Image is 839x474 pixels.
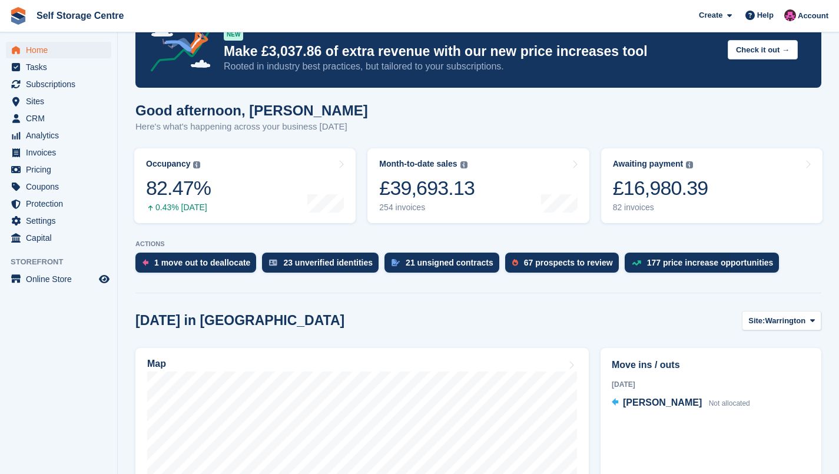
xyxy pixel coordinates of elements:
a: menu [6,144,111,161]
a: menu [6,161,111,178]
span: Account [798,10,828,22]
div: Occupancy [146,159,190,169]
img: verify_identity-adf6edd0f0f0b5bbfe63781bf79b02c33cf7c696d77639b501bdc392416b5a36.svg [269,259,277,266]
a: 21 unsigned contracts [384,253,505,279]
p: Rooted in industry best practices, but tailored to your subscriptions. [224,60,718,73]
a: 23 unverified identities [262,253,384,279]
a: menu [6,127,111,144]
img: move_outs_to_deallocate_icon-f764333ba52eb49d3ac5e1228854f67142a1ed5810a6f6cc68b1a99e826820c5.svg [142,259,148,266]
img: price-adjustments-announcement-icon-8257ccfd72463d97f412b2fc003d46551f7dbcb40ab6d574587a9cd5c0d94... [141,9,223,76]
span: Subscriptions [26,76,97,92]
a: [PERSON_NAME] Not allocated [612,396,750,411]
h1: Good afternoon, [PERSON_NAME] [135,102,368,118]
a: menu [6,213,111,229]
h2: Move ins / outs [612,358,810,372]
img: icon-info-grey-7440780725fd019a000dd9b08b2336e03edf1995a4989e88bcd33f0948082b44.svg [193,161,200,168]
a: menu [6,59,111,75]
span: Storefront [11,256,117,268]
a: Self Storage Centre [32,6,128,25]
span: Online Store [26,271,97,287]
a: Occupancy 82.47% 0.43% [DATE] [134,148,356,223]
span: Pricing [26,161,97,178]
span: CRM [26,110,97,127]
p: Here's what's happening across your business [DATE] [135,120,368,134]
a: 1 move out to deallocate [135,253,262,279]
a: 177 price increase opportunities [625,253,785,279]
div: 82.47% [146,176,211,200]
img: icon-info-grey-7440780725fd019a000dd9b08b2336e03edf1995a4989e88bcd33f0948082b44.svg [460,161,467,168]
span: Not allocated [709,399,750,407]
div: 21 unsigned contracts [406,258,493,267]
img: prospect-51fa495bee0391a8d652442698ab0144808aea92771e9ea1ae160a38d050c398.svg [512,259,518,266]
div: 82 invoices [613,203,708,213]
div: 67 prospects to review [524,258,613,267]
a: menu [6,230,111,246]
div: £16,980.39 [613,176,708,200]
a: Preview store [97,272,111,286]
div: £39,693.13 [379,176,475,200]
div: Awaiting payment [613,159,684,169]
span: [PERSON_NAME] [623,397,702,407]
span: Warrington [765,315,805,327]
img: icon-info-grey-7440780725fd019a000dd9b08b2336e03edf1995a4989e88bcd33f0948082b44.svg [686,161,693,168]
img: stora-icon-8386f47178a22dfd0bd8f6a31ec36ba5ce8667c1dd55bd0f319d3a0aa187defe.svg [9,7,27,25]
span: Protection [26,195,97,212]
span: Sites [26,93,97,110]
span: Invoices [26,144,97,161]
a: menu [6,110,111,127]
a: menu [6,271,111,287]
span: Capital [26,230,97,246]
p: Make £3,037.86 of extra revenue with our new price increases tool [224,43,718,60]
span: Help [757,9,774,21]
p: ACTIONS [135,240,821,248]
img: price_increase_opportunities-93ffe204e8149a01c8c9dc8f82e8f89637d9d84a8eef4429ea346261dce0b2c0.svg [632,260,641,266]
a: Awaiting payment £16,980.39 82 invoices [601,148,823,223]
span: Tasks [26,59,97,75]
a: Month-to-date sales £39,693.13 254 invoices [367,148,589,223]
span: Home [26,42,97,58]
a: menu [6,195,111,212]
a: menu [6,76,111,92]
span: Analytics [26,127,97,144]
a: menu [6,42,111,58]
button: Site: Warrington [742,311,821,330]
a: menu [6,93,111,110]
span: Coupons [26,178,97,195]
button: Check it out → [728,40,798,59]
div: Month-to-date sales [379,159,457,169]
span: Settings [26,213,97,229]
div: 1 move out to deallocate [154,258,250,267]
h2: [DATE] in [GEOGRAPHIC_DATA] [135,313,344,329]
h2: Map [147,359,166,369]
div: 0.43% [DATE] [146,203,211,213]
a: 67 prospects to review [505,253,625,279]
span: Site: [748,315,765,327]
a: menu [6,178,111,195]
div: [DATE] [612,379,810,390]
div: 254 invoices [379,203,475,213]
span: Create [699,9,722,21]
div: 177 price increase opportunities [647,258,774,267]
div: 23 unverified identities [283,258,373,267]
img: Ben Scott [784,9,796,21]
div: NEW [224,29,243,41]
img: contract_signature_icon-13c848040528278c33f63329250d36e43548de30e8caae1d1a13099fd9432cc5.svg [392,259,400,266]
